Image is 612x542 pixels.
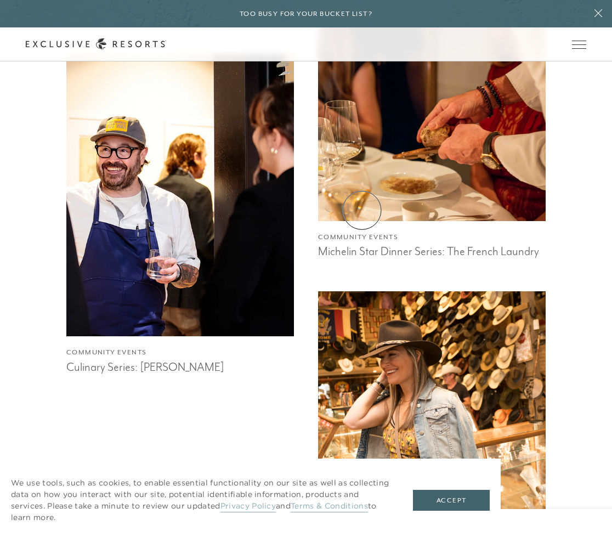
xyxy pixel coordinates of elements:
h4: Community Events [66,347,294,358]
h3: Michelin Star Dinner Series: The French Laundry [318,242,546,258]
button: Open navigation [572,41,586,48]
h3: Culinary Series: [PERSON_NAME] [66,358,294,374]
a: Community EventsCulinary Series: [PERSON_NAME] [66,54,294,374]
a: Privacy Policy [220,501,276,512]
p: We use tools, such as cookies, to enable essential functionality on our site as well as collectin... [11,477,391,523]
h6: Too busy for your bucket list? [240,9,372,19]
a: Terms & Conditions [291,501,368,512]
button: Accept [413,490,490,511]
h4: Community Events [318,232,546,242]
